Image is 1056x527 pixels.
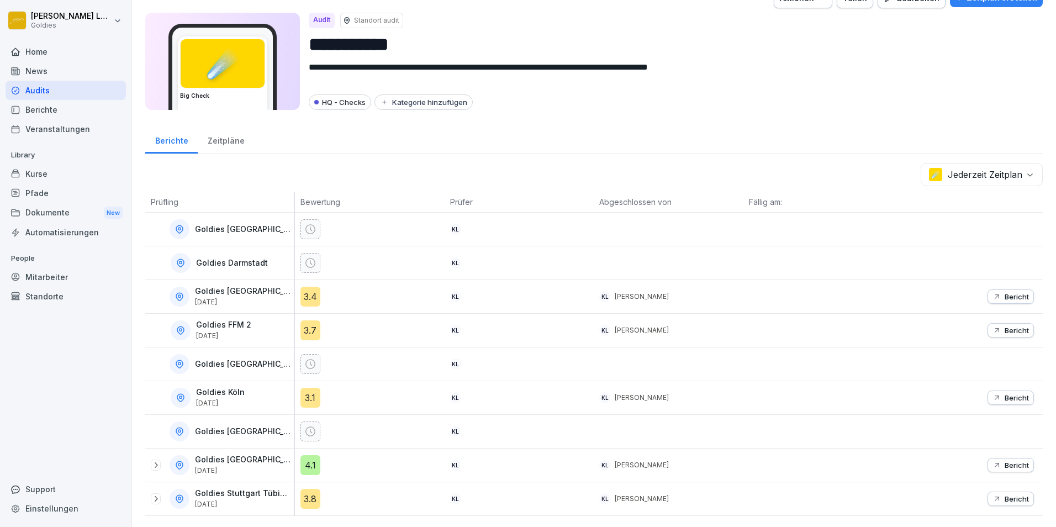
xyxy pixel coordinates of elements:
[6,81,126,100] a: Audits
[615,494,669,504] p: [PERSON_NAME]
[988,458,1034,472] button: Bericht
[6,183,126,203] a: Pfade
[195,287,292,296] p: Goldies [GEOGRAPHIC_DATA]
[445,192,594,213] th: Prüfer
[181,39,265,88] div: ☄️
[599,392,610,403] div: KL
[450,359,461,370] div: KL
[195,298,292,306] p: [DATE]
[300,388,320,408] div: 3.1
[988,492,1034,506] button: Bericht
[300,320,320,340] div: 3.7
[1005,461,1029,470] p: Bericht
[450,392,461,403] div: KL
[6,119,126,139] a: Veranstaltungen
[380,98,467,107] div: Kategorie hinzufügen
[1005,292,1029,301] p: Bericht
[6,267,126,287] a: Mitarbeiter
[31,12,112,21] p: [PERSON_NAME] Loska
[300,196,439,208] p: Bewertung
[6,479,126,499] div: Support
[615,292,669,302] p: [PERSON_NAME]
[195,360,292,369] p: Goldies [GEOGRAPHIC_DATA]
[145,125,198,154] a: Berichte
[309,13,335,28] div: Audit
[309,94,371,110] div: HQ - Checks
[450,325,461,336] div: KL
[1005,393,1029,402] p: Bericht
[195,467,292,475] p: [DATE]
[6,164,126,183] a: Kurse
[300,287,320,307] div: 3.4
[196,332,251,340] p: [DATE]
[196,259,268,268] p: Goldies Darmstadt
[6,287,126,306] a: Standorte
[450,460,461,471] div: KL
[599,291,610,302] div: KL
[196,399,245,407] p: [DATE]
[195,455,292,465] p: Goldies [GEOGRAPHIC_DATA]
[615,460,669,470] p: [PERSON_NAME]
[988,391,1034,405] button: Bericht
[988,323,1034,338] button: Bericht
[196,320,251,330] p: Goldies FFM 2
[988,289,1034,304] button: Bericht
[599,493,610,504] div: KL
[354,15,399,25] p: Standort audit
[195,500,292,508] p: [DATE]
[615,393,669,403] p: [PERSON_NAME]
[1005,326,1029,335] p: Bericht
[6,61,126,81] a: News
[615,325,669,335] p: [PERSON_NAME]
[195,427,292,436] p: Goldies [GEOGRAPHIC_DATA]
[599,196,738,208] p: Abgeschlossen von
[198,125,254,154] a: Zeitpläne
[599,325,610,336] div: KL
[6,100,126,119] a: Berichte
[450,257,461,268] div: KL
[180,92,265,100] h3: Big Check
[300,455,320,475] div: 4.1
[195,225,292,234] p: Goldies [GEOGRAPHIC_DATA]
[450,493,461,504] div: KL
[195,489,292,498] p: Goldies Stuttgart Tübingerstr.
[6,146,126,164] p: Library
[1005,494,1029,503] p: Bericht
[599,460,610,471] div: KL
[6,499,126,518] a: Einstellungen
[196,388,245,397] p: Goldies Köln
[743,192,893,213] th: Fällig am:
[6,42,126,61] a: Home
[450,291,461,302] div: KL
[6,203,126,223] div: Dokumente
[374,94,473,110] button: Kategorie hinzufügen
[6,223,126,242] a: Automatisierungen
[104,207,123,219] div: New
[450,426,461,437] div: KL
[31,22,112,29] p: Goldies
[450,224,461,235] div: KL
[151,196,289,208] p: Prüfling
[6,203,126,223] a: DokumenteNew
[6,250,126,267] p: People
[300,489,320,509] div: 3.8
